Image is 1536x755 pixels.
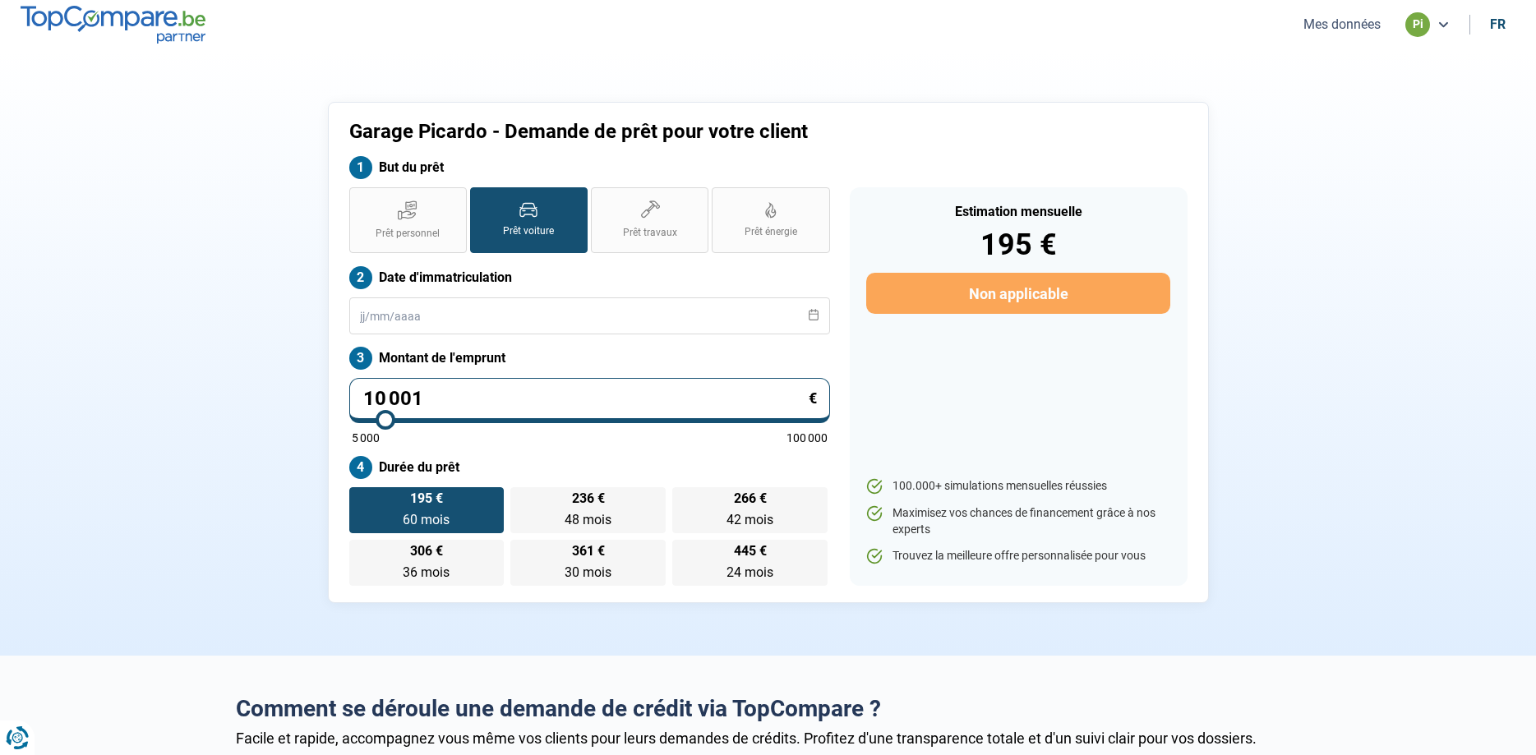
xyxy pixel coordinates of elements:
[734,545,767,558] span: 445 €
[1298,16,1386,33] button: Mes données
[623,226,677,240] span: Prêt travaux
[726,564,773,580] span: 24 mois
[349,120,973,144] h1: Garage Picardo - Demande de prêt pour votre client
[866,205,1169,219] div: Estimation mensuelle
[410,545,443,558] span: 306 €
[1405,12,1430,37] div: pi
[734,492,767,505] span: 266 €
[349,156,830,179] label: But du prêt
[236,730,1301,747] div: Facile et rapide, accompagnez vous même vos clients pour leurs demandes de crédits. Profitez d'un...
[410,492,443,505] span: 195 €
[376,227,440,241] span: Prêt personnel
[403,564,450,580] span: 36 mois
[236,695,1301,723] h2: Comment se déroule une demande de crédit via TopCompare ?
[866,505,1169,537] li: Maximisez vos chances de financement grâce à nos experts
[726,512,773,527] span: 42 mois
[349,297,830,334] input: jj/mm/aaaa
[572,545,605,558] span: 361 €
[786,432,828,444] span: 100 000
[572,492,605,505] span: 236 €
[565,564,611,580] span: 30 mois
[866,230,1169,260] div: 195 €
[403,512,450,527] span: 60 mois
[866,478,1169,495] li: 100.000+ simulations mensuelles réussies
[809,391,817,406] span: €
[21,6,205,43] img: TopCompare.be
[565,512,611,527] span: 48 mois
[866,548,1169,564] li: Trouvez la meilleure offre personnalisée pour vous
[349,456,830,479] label: Durée du prêt
[866,273,1169,314] button: Non applicable
[745,225,797,239] span: Prêt énergie
[352,432,380,444] span: 5 000
[1490,16,1506,32] div: fr
[503,224,554,238] span: Prêt voiture
[349,347,830,370] label: Montant de l'emprunt
[349,266,830,289] label: Date d'immatriculation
